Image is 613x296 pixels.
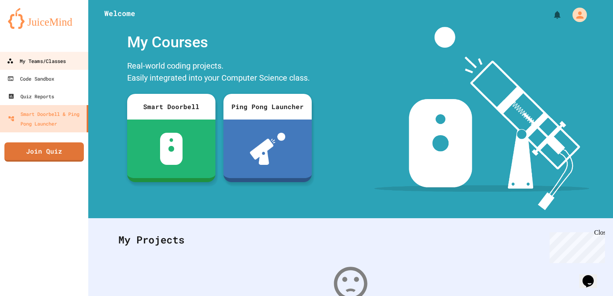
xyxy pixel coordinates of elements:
[538,8,564,22] div: My Notifications
[4,142,84,162] a: Join Quiz
[127,94,215,120] div: Smart Doorbell
[7,56,66,66] div: My Teams/Classes
[8,109,83,128] div: Smart Doorbell & Ping Pong Launcher
[8,91,54,101] div: Quiz Reports
[546,229,605,263] iframe: chat widget
[123,27,316,58] div: My Courses
[8,8,80,29] img: logo-orange.svg
[3,3,55,51] div: Chat with us now!Close
[110,224,591,255] div: My Projects
[223,94,312,120] div: Ping Pong Launcher
[579,264,605,288] iframe: chat widget
[7,74,54,83] div: Code Sandbox
[123,58,316,88] div: Real-world coding projects. Easily integrated into your Computer Science class.
[160,133,183,165] img: sdb-white.svg
[564,6,589,24] div: My Account
[374,27,589,210] img: banner-image-my-projects.png
[250,133,286,165] img: ppl-with-ball.png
